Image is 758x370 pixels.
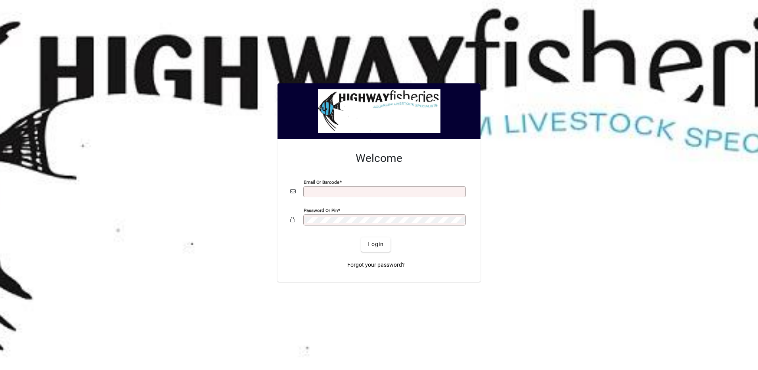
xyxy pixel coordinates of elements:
[304,207,338,213] mat-label: Password or Pin
[290,152,468,165] h2: Welcome
[344,258,408,272] a: Forgot your password?
[361,237,390,252] button: Login
[304,179,339,185] mat-label: Email or Barcode
[347,261,405,269] span: Forgot your password?
[368,240,384,249] span: Login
